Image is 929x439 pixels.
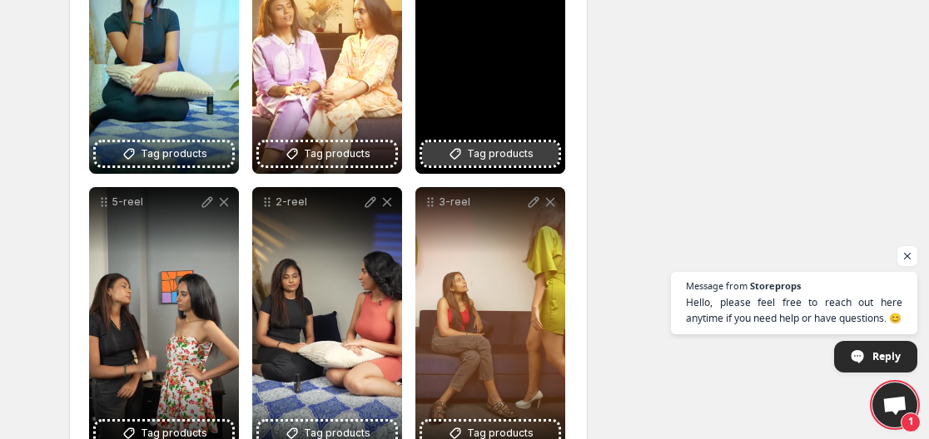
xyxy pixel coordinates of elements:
span: Reply [872,342,901,371]
p: 5-reel [112,195,199,209]
span: Storeprops [750,281,801,290]
span: Hello, please feel free to reach out here anytime if you need help or have questions. 😊 [686,294,902,326]
p: 2-reel [276,195,362,209]
button: Tag products [259,142,395,165]
span: Tag products [467,146,534,162]
button: Tag products [422,142,559,165]
div: Open chat [872,382,917,427]
span: Tag products [304,146,370,162]
p: 3-reel [439,195,525,209]
button: Tag products [96,142,232,165]
span: Message from [686,281,748,290]
span: Tag products [141,146,207,162]
span: 1 [901,412,921,432]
